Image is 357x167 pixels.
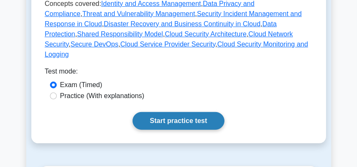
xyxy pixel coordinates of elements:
a: Data Protection [45,20,277,38]
div: Test mode: [45,66,313,80]
label: Exam (Timed) [60,80,102,90]
a: Disaster Recovery and Business Continuity in Cloud [104,20,260,27]
a: Shared Responsibility Model [77,30,163,38]
a: Cloud Security Monitoring and Logging [45,41,308,58]
a: Security Incident Management and Response in Cloud [45,10,302,27]
a: Secure DevOps [71,41,119,48]
a: Cloud Security Architecture [165,30,246,38]
a: Cloud Service Provider Security [120,41,216,48]
a: Threat and Vulnerability Management [82,10,195,17]
label: Practice (With explanations) [60,91,144,101]
a: Cloud Network Security [45,30,293,48]
a: Start practice test [133,112,224,130]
